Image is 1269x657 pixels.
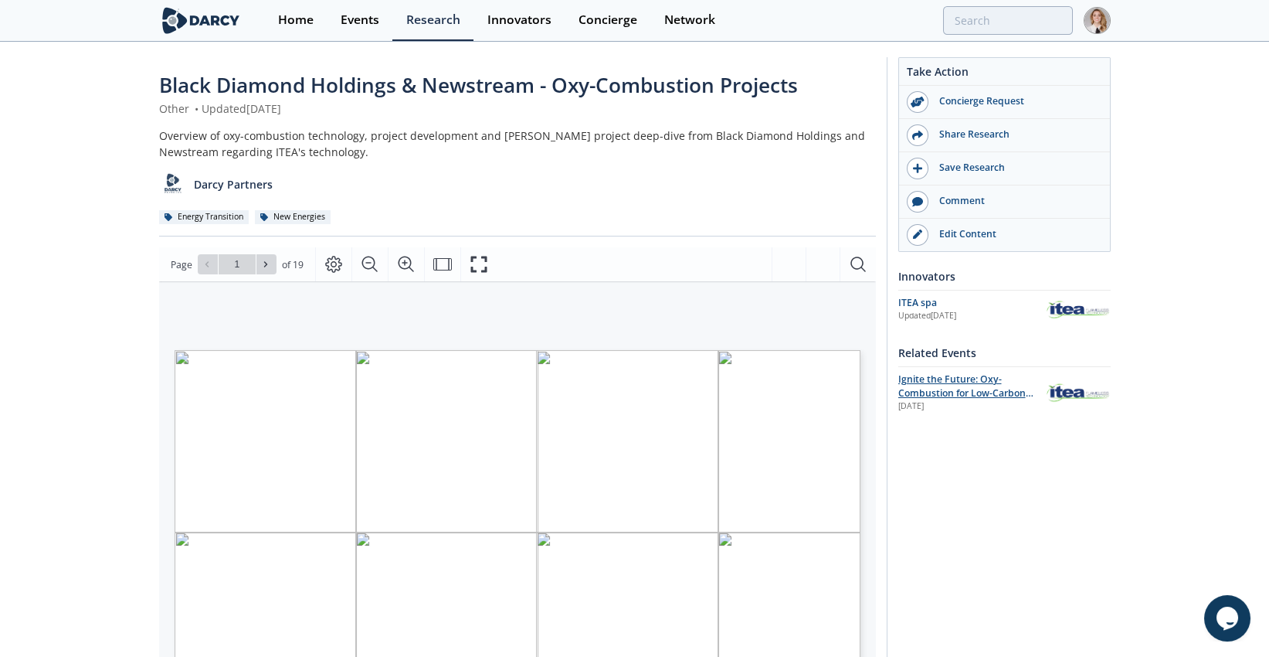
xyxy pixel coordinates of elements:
span: Black Diamond Holdings & Newstream - Oxy-Combustion Projects [159,71,798,99]
div: Take Action [899,63,1110,86]
span: • [192,101,202,116]
div: Concierge [579,14,637,26]
a: ITEA spa Updated[DATE] ITEA spa [898,296,1111,323]
iframe: chat widget [1204,595,1254,642]
div: Edit Content [928,227,1101,241]
div: Updated [DATE] [898,310,1046,322]
div: Overview of oxy-combustion technology, project development and [PERSON_NAME] project deep-dive fr... [159,128,876,160]
div: Home [278,14,314,26]
div: Concierge Request [928,94,1101,108]
div: ITEA spa [898,296,1046,310]
div: Innovators [898,263,1111,290]
img: ITEA spa [1046,298,1111,321]
div: Share Research [928,128,1101,141]
span: Ignite the Future: Oxy-Combustion for Low-Carbon Power [898,373,1033,414]
p: Darcy Partners [194,176,273,192]
div: Comment [928,194,1101,208]
div: New Energies [255,210,331,224]
img: Profile [1084,7,1111,34]
div: Energy Transition [159,210,249,224]
div: Events [341,14,379,26]
input: Advanced Search [943,6,1073,35]
div: Related Events [898,339,1111,366]
img: logo-wide.svg [159,7,243,34]
div: Network [664,14,715,26]
div: Innovators [487,14,551,26]
a: Ignite the Future: Oxy-Combustion for Low-Carbon Power [DATE] ITEA spa [898,373,1111,414]
div: Save Research [928,161,1101,175]
div: Research [406,14,460,26]
div: [DATE] [898,400,1035,413]
img: ITEA spa [1046,381,1111,403]
a: Edit Content [899,219,1110,251]
div: Other Updated [DATE] [159,100,876,117]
